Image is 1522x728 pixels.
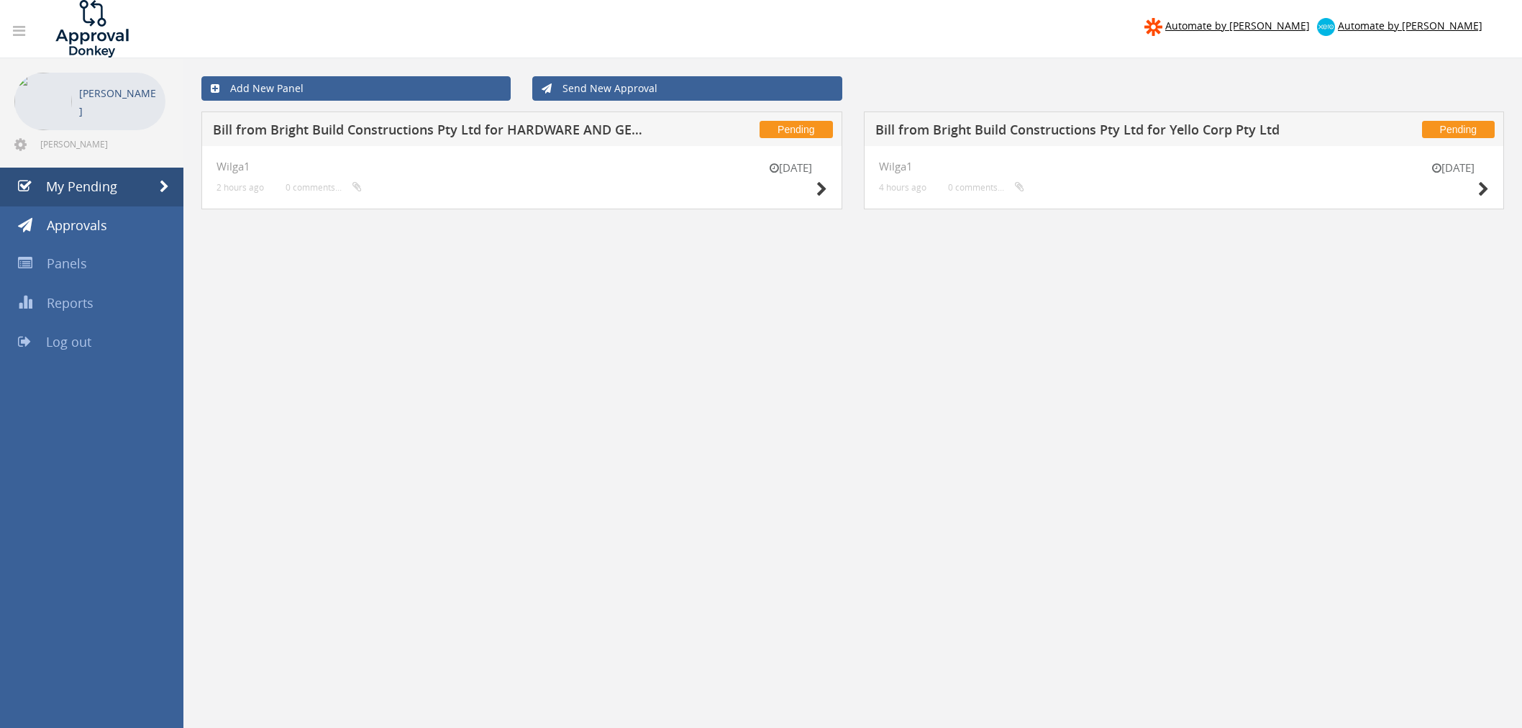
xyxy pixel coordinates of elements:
[79,84,158,120] p: [PERSON_NAME]
[879,182,926,193] small: 4 hours ago
[1422,121,1495,138] span: Pending
[875,123,1308,141] h5: Bill from Bright Build Constructions Pty Ltd for Yello Corp Pty Ltd
[879,160,1490,173] h4: Wilga1
[217,182,264,193] small: 2 hours ago
[201,76,511,101] a: Add New Panel
[1338,19,1482,32] span: Automate by [PERSON_NAME]
[1317,18,1335,36] img: xero-logo.png
[1144,18,1162,36] img: zapier-logomark.png
[40,138,163,150] span: [PERSON_NAME][EMAIL_ADDRESS][DOMAIN_NAME]
[46,178,117,195] span: My Pending
[1165,19,1310,32] span: Automate by [PERSON_NAME]
[47,255,87,272] span: Panels
[47,217,107,234] span: Approvals
[286,182,362,193] small: 0 comments...
[47,294,94,311] span: Reports
[217,160,827,173] h4: Wilga1
[1417,160,1489,176] small: [DATE]
[532,76,842,101] a: Send New Approval
[213,123,645,141] h5: Bill from Bright Build Constructions Pty Ltd for HARDWARE AND GENERAL SUPPLIES LTD
[948,182,1024,193] small: 0 comments...
[755,160,827,176] small: [DATE]
[46,333,91,350] span: Log out
[760,121,832,138] span: Pending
